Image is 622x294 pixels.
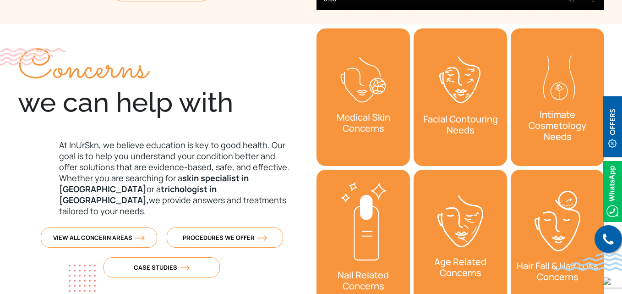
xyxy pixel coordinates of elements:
span: Concerns [18,39,147,100]
h3: Age Related Concerns [414,252,507,283]
img: Nail-Related-Conditions [340,182,386,260]
img: offerBt [603,96,622,157]
strong: skin specialist in [GEOGRAPHIC_DATA] [59,172,249,194]
span: View All Concern Areas [53,233,145,242]
img: up-blue-arrow.svg [603,277,611,285]
img: orange-arrow [180,265,190,271]
a: Facial Contouring Needs [414,28,507,166]
div: we can help with [18,51,306,119]
h3: Facial Contouring Needs [414,109,507,140]
p: At InUrSkn, we believe education is key to good health. Our goal is to help you understand your c... [18,139,306,216]
img: orange-arrow [257,235,267,241]
img: Concerns-icon1 [340,57,386,103]
img: Age-Related-Concerns [437,195,483,247]
a: Medical Skin Concerns [316,28,410,166]
div: 1 / 2 [316,28,410,166]
img: Facial Contouring Needs-icon-1 [437,55,483,105]
div: 1 / 2 [511,28,604,166]
h3: Medical Skin Concerns [316,107,410,139]
a: View All Concern Areasorange-arrow [41,227,157,248]
img: orange-arrow [135,235,145,241]
img: Whatsappicon [603,161,622,222]
h3: Hair Fall & Hair Loss Concerns [511,256,604,287]
a: Whatsappicon [603,185,622,195]
img: bluewave [556,253,622,271]
img: Intimate-dermat-concerns [535,49,580,100]
strong: trichologist in [GEOGRAPHIC_DATA], [59,183,217,205]
a: Intimate Cosmetology Needs [511,28,604,166]
a: Procedures We Offerorange-arrow [167,227,283,248]
span: Case Studies [134,263,190,272]
h3: Intimate Cosmetology Needs [511,105,604,147]
span: Procedures We Offer [183,233,267,242]
img: Hair-Fall-&-Hair-Loss-Concerns-icon1 [535,191,580,251]
a: Case Studiesorange-arrow [104,257,220,277]
div: 1 / 2 [414,28,507,166]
